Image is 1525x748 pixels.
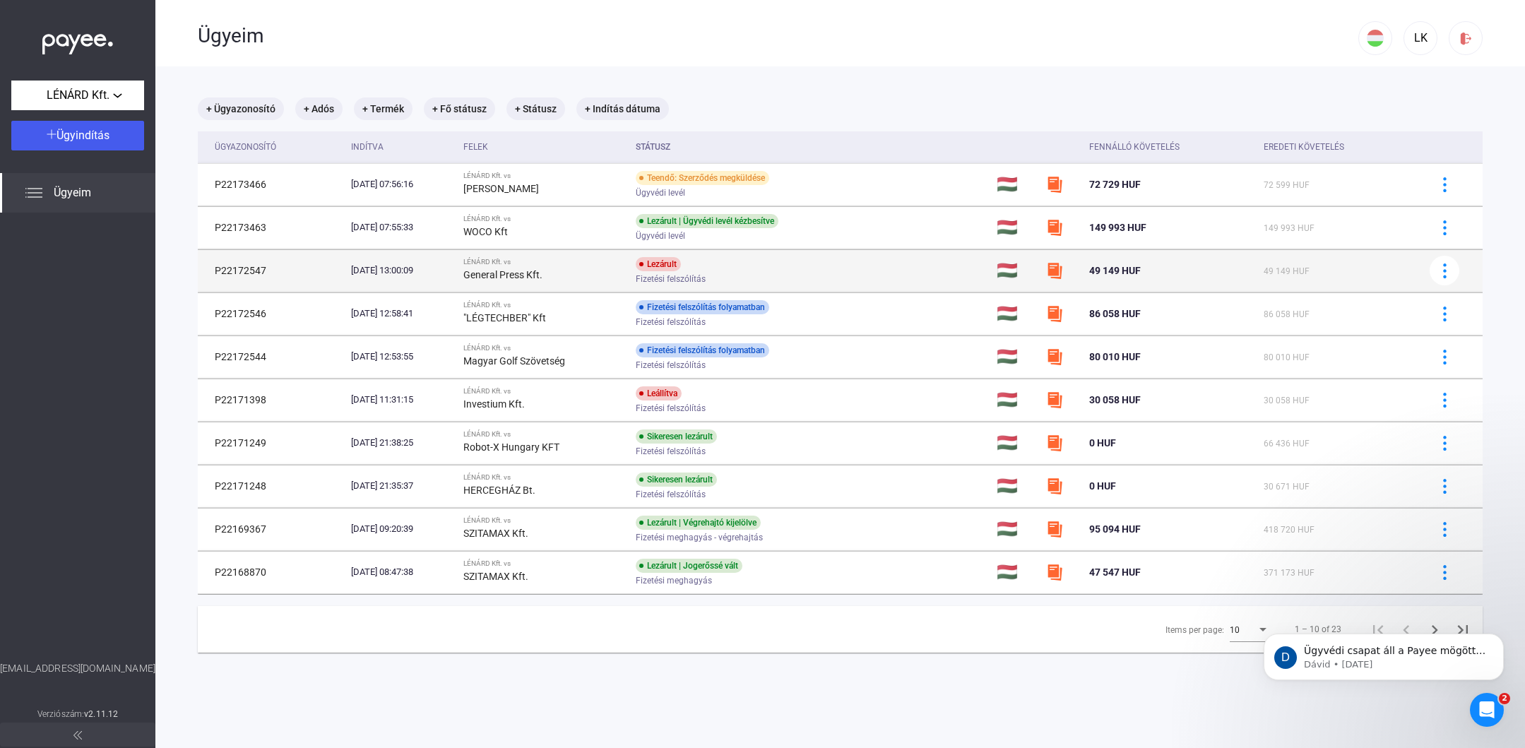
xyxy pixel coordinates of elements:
[47,129,57,139] img: plus-white.svg
[1430,385,1459,415] button: more-blue
[198,206,345,249] td: P22173463
[198,336,345,378] td: P22172544
[54,184,91,201] span: Ügyeim
[1367,30,1384,47] img: HU
[1264,180,1310,190] span: 72 599 HUF
[1437,393,1452,408] img: more-blue
[351,393,452,407] div: [DATE] 11:31:15
[1242,604,1525,710] iframe: Intercom notifications üzenet
[1430,170,1459,199] button: more-blue
[1046,521,1063,538] img: szamlazzhu-mini
[198,249,345,292] td: P22172547
[198,379,345,421] td: P22171398
[1264,568,1315,578] span: 371 173 HUF
[1089,437,1116,449] span: 0 HUF
[636,271,706,287] span: Fizetési felszólítás
[463,528,528,539] strong: SZITAMAX Kft.
[1230,621,1269,638] mat-select: Items per page:
[636,486,706,503] span: Fizetési felszólítás
[463,269,542,280] strong: General Press Kft.
[636,443,706,460] span: Fizetési felszólítás
[198,508,345,550] td: P22169367
[354,97,413,120] mat-chip: + Termék
[1046,219,1063,236] img: szamlazzhu-mini
[73,731,82,740] img: arrow-double-left-grey.svg
[991,163,1040,206] td: 🇭🇺
[215,138,276,155] div: Ügyazonosító
[1089,222,1146,233] span: 149 993 HUF
[351,138,452,155] div: Indítva
[1264,309,1310,319] span: 86 058 HUF
[424,97,495,120] mat-chip: + Fő státusz
[636,572,712,589] span: Fizetési meghagyás
[636,429,717,444] div: Sikeresen lezárult
[198,422,345,464] td: P22171249
[1264,482,1310,492] span: 30 671 HUF
[1089,138,1180,155] div: Fennálló követelés
[1046,434,1063,451] img: szamlazzhu-mini
[1264,223,1315,233] span: 149 993 HUF
[47,87,109,104] span: LÉNÁRD Kft.
[198,97,284,120] mat-chip: + Ügyazonosító
[463,398,525,410] strong: Investium Kft.
[576,97,669,120] mat-chip: + Indítás dátuma
[463,138,624,155] div: Felek
[1089,394,1141,405] span: 30 058 HUF
[1264,138,1412,155] div: Eredeti követelés
[630,131,991,163] th: Státusz
[463,355,565,367] strong: Magyar Golf Szövetség
[1089,566,1141,578] span: 47 547 HUF
[636,559,742,573] div: Lezárult | Jogerőssé vált
[1264,352,1310,362] span: 80 010 HUF
[198,551,345,593] td: P22168870
[57,129,109,142] span: Ügyindítás
[636,343,769,357] div: Fizetési felszólítás folyamatban
[636,400,706,417] span: Fizetési felszólítás
[1437,177,1452,192] img: more-blue
[1046,262,1063,279] img: szamlazzhu-mini
[11,121,144,150] button: Ügyindítás
[1089,480,1116,492] span: 0 HUF
[351,522,452,536] div: [DATE] 09:20:39
[636,184,685,201] span: Ügyvédi levél
[463,473,624,482] div: LÉNÁRD Kft. vs
[198,163,345,206] td: P22173466
[351,263,452,278] div: [DATE] 13:00:09
[1089,138,1252,155] div: Fennálló követelés
[463,226,508,237] strong: WOCO Kft
[1046,564,1063,581] img: szamlazzhu-mini
[1046,391,1063,408] img: szamlazzhu-mini
[1089,351,1141,362] span: 80 010 HUF
[463,215,624,223] div: LÉNÁRD Kft. vs
[463,172,624,180] div: LÉNÁRD Kft. vs
[1430,428,1459,458] button: more-blue
[1264,266,1310,276] span: 49 149 HUF
[1404,21,1437,55] button: LK
[636,357,706,374] span: Fizetési felszólítás
[636,529,763,546] span: Fizetési meghagyás - végrehajtás
[351,436,452,450] div: [DATE] 21:38:25
[1459,31,1473,46] img: logout-red
[1046,305,1063,322] img: szamlazzhu-mini
[1165,622,1224,639] div: Items per page:
[1408,30,1432,47] div: LK
[1430,299,1459,328] button: more-blue
[1449,21,1483,55] button: logout-red
[1437,522,1452,537] img: more-blue
[463,516,624,525] div: LÉNÁRD Kft. vs
[1499,693,1510,704] span: 2
[991,508,1040,550] td: 🇭🇺
[1089,179,1141,190] span: 72 729 HUF
[84,709,118,719] strong: v2.11.12
[11,81,144,110] button: LÉNÁRD Kft.
[1430,514,1459,544] button: more-blue
[351,350,452,364] div: [DATE] 12:53:55
[1437,565,1452,580] img: more-blue
[636,473,717,487] div: Sikeresen lezárult
[636,257,681,271] div: Lezárult
[991,292,1040,335] td: 🇭🇺
[991,422,1040,464] td: 🇭🇺
[295,97,343,120] mat-chip: + Adós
